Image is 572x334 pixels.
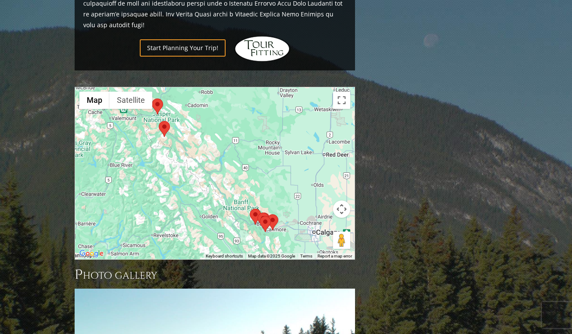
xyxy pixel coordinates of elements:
button: Keyboard shortcuts [206,253,243,259]
button: Map camera controls [333,200,350,218]
h3: Photo Gallery [75,266,355,283]
button: Toggle fullscreen view [333,92,350,109]
img: Hidden Links [234,36,290,62]
a: Report a map error [317,254,352,258]
span: Map data ©2025 Google [248,254,295,258]
a: Start Planning Your Trip! [140,39,226,56]
img: Google [77,248,106,259]
a: Terms [300,254,312,258]
button: Show satellite imagery [110,92,152,109]
button: Show street map [79,92,110,109]
a: Open this area in Google Maps (opens a new window) [77,248,106,259]
button: Drag Pegman onto the map to open Street View [333,232,350,249]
